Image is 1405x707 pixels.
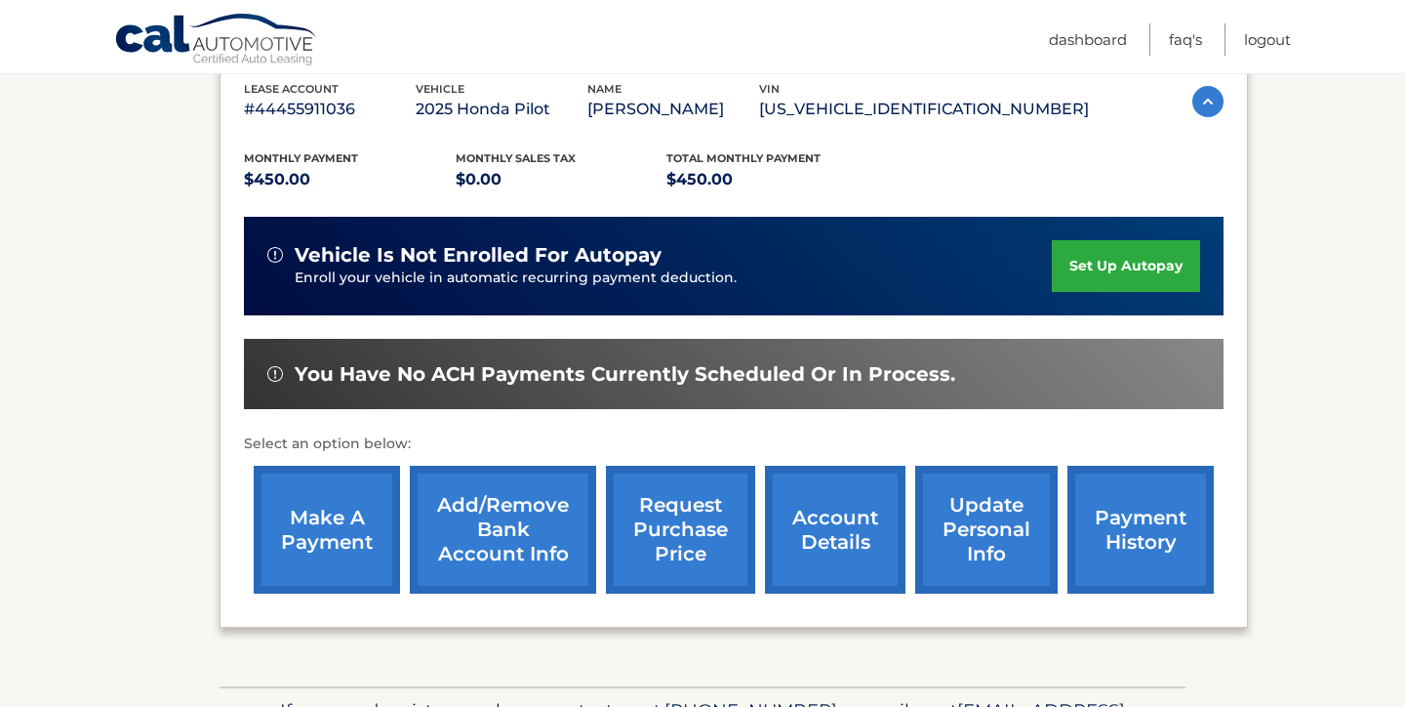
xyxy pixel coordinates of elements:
a: request purchase price [606,466,755,594]
img: alert-white.svg [267,247,283,263]
a: FAQ's [1169,23,1202,56]
span: Monthly sales Tax [456,151,576,165]
img: accordion-active.svg [1192,86,1224,117]
p: $0.00 [456,166,667,193]
p: [PERSON_NAME] [587,96,759,123]
span: vehicle [416,82,464,96]
a: make a payment [254,466,400,594]
p: 2025 Honda Pilot [416,96,587,123]
span: Monthly Payment [244,151,358,165]
p: [US_VEHICLE_IDENTIFICATION_NUMBER] [759,96,1089,123]
span: vin [759,82,780,96]
a: set up autopay [1052,240,1200,292]
a: payment history [1067,466,1214,594]
p: #44455911036 [244,96,416,123]
p: $450.00 [666,166,878,193]
p: $450.00 [244,166,456,193]
span: lease account [244,82,339,96]
a: Add/Remove bank account info [410,466,596,594]
a: Logout [1244,23,1291,56]
span: Total Monthly Payment [666,151,821,165]
a: Cal Automotive [114,13,319,69]
a: update personal info [915,466,1058,594]
a: Dashboard [1049,23,1127,56]
span: name [587,82,622,96]
span: vehicle is not enrolled for autopay [295,243,662,268]
a: account details [765,466,905,594]
img: alert-white.svg [267,366,283,382]
p: Enroll your vehicle in automatic recurring payment deduction. [295,268,1052,289]
p: Select an option below: [244,433,1224,456]
span: You have no ACH payments currently scheduled or in process. [295,362,955,387]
